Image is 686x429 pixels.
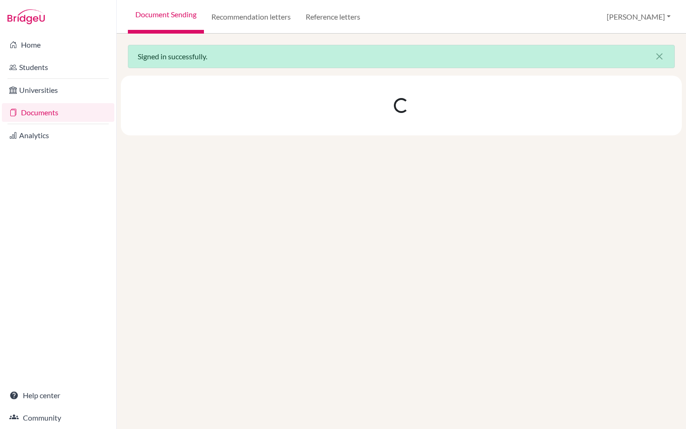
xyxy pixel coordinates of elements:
[602,8,675,26] button: [PERSON_NAME]
[7,9,45,24] img: Bridge-U
[654,51,665,62] i: close
[2,103,114,122] a: Documents
[2,126,114,145] a: Analytics
[2,58,114,77] a: Students
[2,408,114,427] a: Community
[644,45,674,68] button: Close
[2,386,114,405] a: Help center
[128,45,675,68] div: Signed in successfully.
[2,35,114,54] a: Home
[2,81,114,99] a: Universities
